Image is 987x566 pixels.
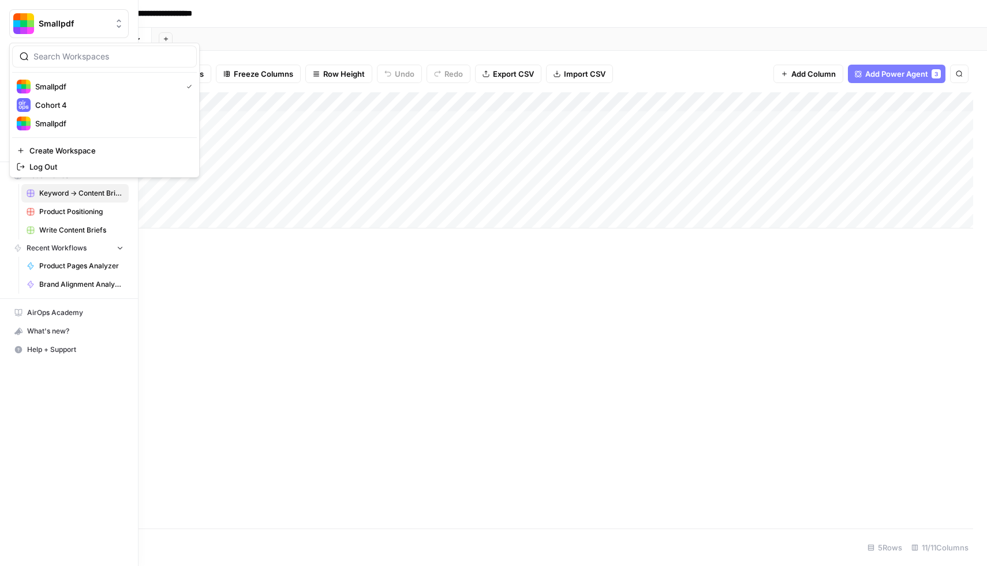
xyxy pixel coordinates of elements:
span: Smallpdf [35,118,188,129]
span: Add Power Agent [865,68,928,80]
button: Add Column [773,65,843,83]
span: AirOps Academy [27,308,124,318]
span: Smallpdf [35,81,177,92]
button: Redo [427,65,470,83]
span: Import CSV [564,68,605,80]
span: Redo [444,68,463,80]
div: 3 [932,69,941,78]
span: Write Content Briefs [39,225,124,235]
span: Help + Support [27,344,124,355]
span: Undo [395,68,414,80]
button: Workspace: Smallpdf [9,9,129,38]
span: Create Workspace [29,145,188,156]
a: AirOps Academy [9,303,129,322]
a: Write Content Briefs [21,221,129,239]
span: Add Column [791,68,836,80]
div: Workspace: Smallpdf [9,43,200,178]
button: Import CSV [546,65,613,83]
img: Smallpdf Logo [13,13,34,34]
button: Undo [377,65,422,83]
span: Row Height [323,68,365,80]
span: Export CSV [493,68,534,80]
button: What's new? [9,322,129,340]
a: Keyword -> Content Brief -> Article [21,184,129,203]
button: Recent Workflows [9,239,129,257]
a: Log Out [12,159,197,175]
a: Create Workspace [12,143,197,159]
span: Log Out [29,161,188,173]
span: Brand Alignment Analyzer [39,279,124,290]
input: Search Workspaces [33,51,189,62]
div: 11/11 Columns [907,538,973,557]
a: Product Positioning [21,203,129,221]
img: Cohort 4 Logo [17,98,31,112]
img: Smallpdf Logo [17,80,31,93]
span: Product Positioning [39,207,124,217]
a: Brand Alignment Analyzer [21,275,129,294]
a: Product Pages Analyzer [21,257,129,275]
div: 5 Rows [863,538,907,557]
button: Add Power Agent3 [848,65,945,83]
img: Smallpdf Logo [17,117,31,130]
button: Help + Support [9,340,129,359]
button: Row Height [305,65,372,83]
div: What's new? [10,323,128,340]
span: Freeze Columns [234,68,293,80]
span: Smallpdf [39,18,109,29]
span: Recent Workflows [27,243,87,253]
span: Cohort 4 [35,99,188,111]
span: 3 [934,69,938,78]
span: Product Pages Analyzer [39,261,124,271]
button: Export CSV [475,65,541,83]
span: Keyword -> Content Brief -> Article [39,188,124,198]
button: Freeze Columns [216,65,301,83]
